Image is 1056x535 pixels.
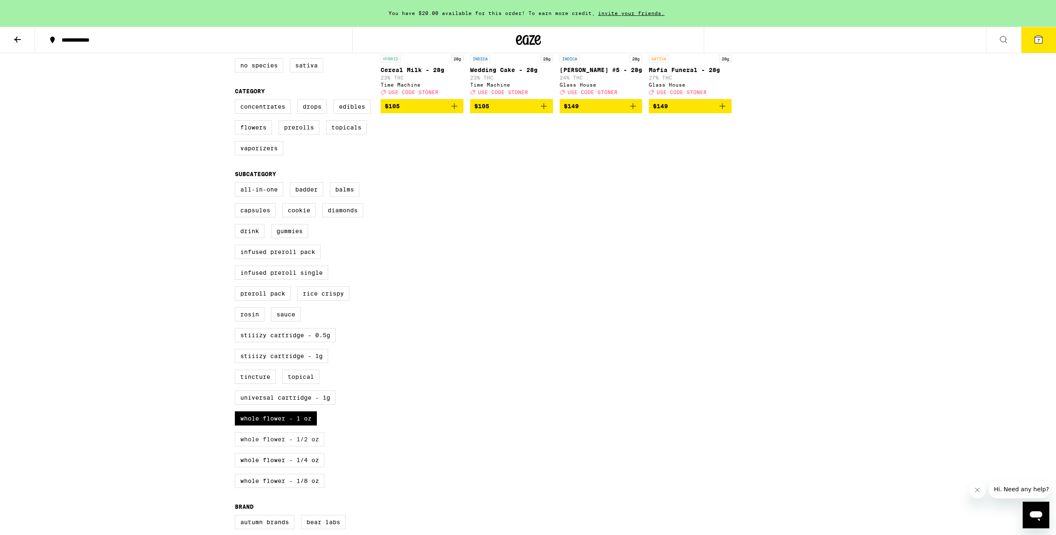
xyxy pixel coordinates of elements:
[235,245,321,259] label: Infused Preroll Pack
[330,182,359,197] label: Balms
[474,103,489,109] span: $105
[560,67,643,73] p: [PERSON_NAME] #5 - 28g
[657,90,707,95] span: USE CODE STONER
[389,10,595,16] span: You have $20.00 available for this order! To earn more credit,
[381,82,463,87] div: Time Machine
[564,103,579,109] span: $149
[290,58,323,72] label: Sativa
[1037,38,1040,43] span: 7
[235,100,291,114] label: Concentrates
[297,286,349,301] label: Rice Crispy
[235,453,324,467] label: Whole Flower - 1/4 oz
[595,10,667,16] span: invite your friends.
[297,100,327,114] label: Drops
[560,82,643,87] div: Glass House
[271,224,308,238] label: Gummies
[470,67,553,73] p: Wedding Cake - 28g
[649,75,732,80] p: 27% THC
[989,480,1049,498] iframe: Message from company
[235,58,283,72] label: No Species
[385,103,400,109] span: $105
[470,75,553,80] p: 23% THC
[334,100,371,114] label: Edibles
[271,307,301,321] label: Sauce
[235,120,272,134] label: Flowers
[235,432,324,446] label: Whole Flower - 1/2 oz
[470,99,553,113] button: Add to bag
[235,141,283,155] label: Vaporizers
[470,82,553,87] div: Time Machine
[653,103,668,109] span: $149
[235,203,276,217] label: Capsules
[235,474,324,488] label: Whole Flower - 1/8 oz
[235,88,265,95] legend: Category
[282,370,319,384] label: Topical
[649,55,669,62] p: SATIVA
[1023,502,1049,528] iframe: Button to launch messaging window
[235,286,291,301] label: Preroll Pack
[451,55,463,62] p: 28g
[649,82,732,87] div: Glass House
[649,99,732,113] button: Add to bag
[381,99,463,113] button: Add to bag
[235,411,317,426] label: Whole Flower - 1 oz
[969,482,986,498] iframe: Close message
[235,266,328,280] label: Infused Preroll Single
[326,120,367,134] label: Topicals
[568,90,618,95] span: USE CODE STONER
[322,203,363,217] label: Diamonds
[560,55,580,62] p: INDICA
[235,182,283,197] label: All-In-One
[719,55,732,62] p: 28g
[235,349,328,363] label: STIIIZY Cartridge - 1g
[389,90,438,95] span: USE CODE STONER
[235,370,276,384] label: Tincture
[540,55,553,62] p: 28g
[235,328,336,342] label: STIIIZY Cartridge - 0.5g
[235,171,276,177] legend: Subcategory
[235,503,254,510] legend: Brand
[649,67,732,73] p: Mafia Funeral - 28g
[560,75,643,80] p: 24% THC
[381,75,463,80] p: 23% THC
[235,224,264,238] label: Drink
[560,99,643,113] button: Add to bag
[381,67,463,73] p: Cereal Milk - 28g
[279,120,319,134] label: Prerolls
[235,391,336,405] label: Universal Cartridge - 1g
[282,203,316,217] label: Cookie
[478,90,528,95] span: USE CODE STONER
[235,307,264,321] label: Rosin
[290,182,323,197] label: Badder
[235,515,294,529] label: Autumn Brands
[301,515,346,529] label: Bear Labs
[381,55,401,62] p: HYBRID
[630,55,642,62] p: 28g
[1021,27,1056,53] button: 7
[470,55,490,62] p: INDICA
